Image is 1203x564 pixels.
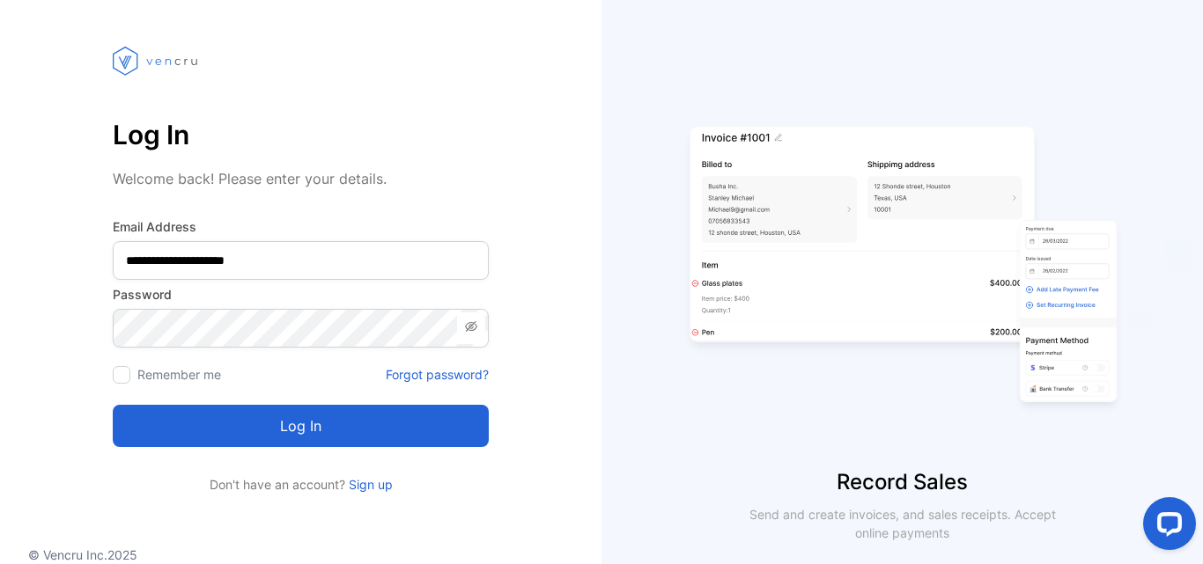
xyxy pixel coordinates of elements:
img: vencru logo [113,13,201,108]
label: Password [113,285,489,304]
p: Don't have an account? [113,475,489,494]
p: Send and create invoices, and sales receipts. Accept online payments [734,505,1072,542]
a: Forgot password? [386,365,489,384]
p: Welcome back! Please enter your details. [113,168,489,189]
label: Email Address [113,217,489,236]
a: Sign up [345,477,393,492]
label: Remember me [137,367,221,382]
p: Log In [113,114,489,156]
iframe: LiveChat chat widget [1129,490,1203,564]
button: Log in [113,405,489,447]
img: slider image [683,70,1123,466]
p: Record Sales [601,466,1203,498]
